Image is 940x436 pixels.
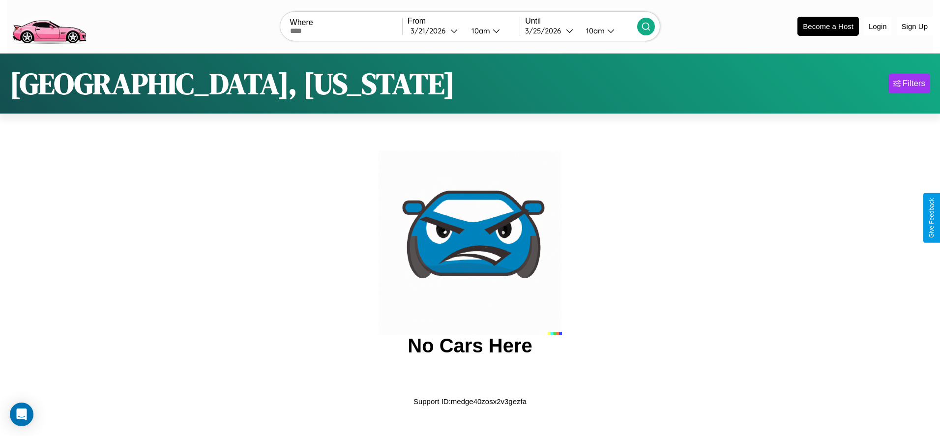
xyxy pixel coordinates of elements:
button: 3/21/2026 [408,26,464,36]
button: Become a Host [797,17,859,36]
div: Filters [903,79,925,88]
div: Open Intercom Messenger [10,403,33,426]
div: 3 / 21 / 2026 [411,26,450,35]
button: Sign Up [897,17,933,35]
div: Give Feedback [928,198,935,238]
h1: [GEOGRAPHIC_DATA], [US_STATE] [10,63,455,104]
div: 10am [467,26,493,35]
button: Filters [888,74,930,93]
label: Where [290,18,402,27]
div: 10am [581,26,607,35]
button: Login [864,17,892,35]
button: 10am [464,26,520,36]
img: logo [7,5,90,46]
p: Support ID: medge40zosx2v3gezfa [413,395,527,408]
img: car [378,151,562,335]
label: From [408,17,520,26]
button: 10am [578,26,637,36]
h2: No Cars Here [408,335,532,357]
label: Until [525,17,637,26]
div: 3 / 25 / 2026 [525,26,566,35]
